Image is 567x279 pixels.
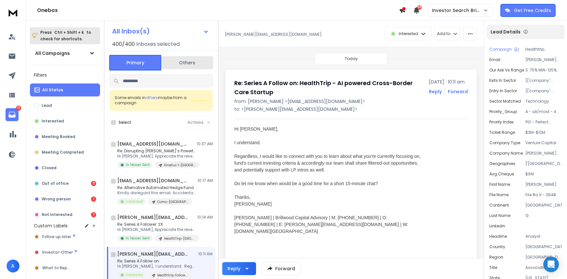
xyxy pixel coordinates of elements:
[6,260,19,273] button: A
[489,151,523,156] p: Company Name
[35,50,70,57] h1: All Campaigns
[40,29,91,42] p: Press to check for shortcuts.
[234,79,425,97] h1: Re: Series A Follow on: HealthTrip - AI powered Cross-Border Care Startup
[234,214,424,235] div: [PERSON_NAME] | Brillwood Capital Advisory | M: [PHONE_NUMBER] | O: [PHONE_NUMBER] | E: [PERSON_N...
[489,255,503,260] p: Region
[234,194,424,208] div: Thanks, [PERSON_NAME]
[117,214,189,221] h1: [PERSON_NAME][EMAIL_ADDRESS][PERSON_NAME][DOMAIN_NAME]
[234,146,424,173] div: Regardless, I would like to connect with you to learn about what you're currently focusing on, fu...
[345,56,358,61] p: Today
[42,181,69,186] p: Out of office
[117,264,195,269] p: Hi [PERSON_NAME], I understand. Regardless, I would
[117,185,195,190] p: Re: Alternative Automated Hedge Fund
[112,40,135,48] span: 400 / 400
[117,227,195,232] p: Hi [PERSON_NAME], Appreciate the revert, Feel free
[489,182,510,187] p: First Name
[112,28,150,34] h1: All Inbox(s)
[525,213,562,218] p: G
[489,78,516,83] p: Exits in Sector
[489,234,507,239] p: Headline
[6,6,19,19] img: logo
[30,83,100,96] button: All Status
[34,222,68,229] h3: Custom Labels
[42,134,75,139] p: Meeting Booked
[30,115,100,128] button: Interested
[30,261,100,274] button: What to Reply
[157,273,188,278] p: Healthtrip Followon
[42,103,52,108] p: Lead
[198,178,213,183] p: 10:17 AM
[489,120,514,125] p: Priority Index
[525,47,562,52] p: Healthtrip Followon
[525,68,562,73] p: 3. 75% MIN-125% MAX
[126,199,143,204] p: Interested
[30,146,100,159] button: Meeting Completed
[489,47,519,52] button: Campaign
[489,213,510,218] p: Last Name
[227,265,240,272] div: Reply
[42,119,64,124] p: Interested
[525,120,562,125] p: P01 - Perfect Match
[161,56,213,70] button: Others
[157,199,188,204] p: Como-[GEOGRAPHIC_DATA]
[117,222,195,227] p: Re: Series A Follower: 2X
[525,234,562,239] p: Analyst
[91,181,96,186] div: 3
[164,163,195,168] p: Kinetus 1-[GEOGRAPHIC_DATA]
[42,234,71,239] span: Follow up later
[525,130,562,135] p: $3M-$12M
[489,57,500,62] p: Email
[514,7,551,14] p: Get Free Credits
[126,236,150,241] p: In Teaser Sent
[543,257,559,272] div: Open Intercom Messenger
[489,109,517,114] p: Priority_Group
[489,88,517,94] p: Entry in Sector
[525,161,562,166] p: ['[GEOGRAPHIC_DATA]', '[GEOGRAPHIC_DATA]']
[417,5,422,10] span: 50
[222,262,256,275] button: Reply
[42,87,63,93] p: All Status
[489,244,505,249] p: Country
[42,250,73,255] span: Investor-Other
[30,177,100,190] button: Out of office3
[37,6,399,14] h1: Onebox
[525,140,562,146] p: Venture Capital
[91,212,96,217] div: 7
[197,141,213,146] p: 10:37 AM
[16,106,21,111] p: 75
[53,29,85,36] span: Ctrl + Shift + k
[525,99,562,104] p: Technology
[191,97,208,104] button: Review
[197,215,213,220] p: 10:14 AM
[261,262,301,275] button: Forward
[117,190,195,196] p: Kindly disregard this email. Accidentally
[489,68,524,73] p: Our Ask vs Range
[126,273,143,277] p: Interested
[117,148,195,154] p: Re: Disrupting [PERSON_NAME]’s Powertrain: Support
[432,7,483,14] p: Investor Search Brillwood
[119,120,131,125] label: Select
[30,193,100,206] button: Wrong person1
[234,106,468,112] p: to: <[PERSON_NAME][EMAIL_ADDRESS][DOMAIN_NAME]>
[30,230,100,243] button: Follow up later
[399,31,418,36] p: Interested
[42,150,84,155] p: Meeting Completed
[489,265,497,270] p: Title
[117,154,195,159] p: Hi [PERSON_NAME], Appreciate the revert. Sure! Please
[525,203,562,208] p: [GEOGRAPHIC_DATA]
[109,55,161,70] button: Primary
[525,182,562,187] p: [PERSON_NAME]
[30,99,100,112] button: Lead
[115,95,191,106] div: Some emails in maybe from a campaign
[198,251,213,257] p: 10:11 AM
[525,265,562,270] p: Associate
[525,151,562,156] p: [PERSON_NAME] Venture Group
[489,192,509,197] p: File Name
[30,47,100,60] button: All Campaigns
[30,208,100,221] button: Not Interested7
[117,141,189,147] h1: [EMAIL_ADDRESS][DOMAIN_NAME]
[30,130,100,143] button: Meeting Booked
